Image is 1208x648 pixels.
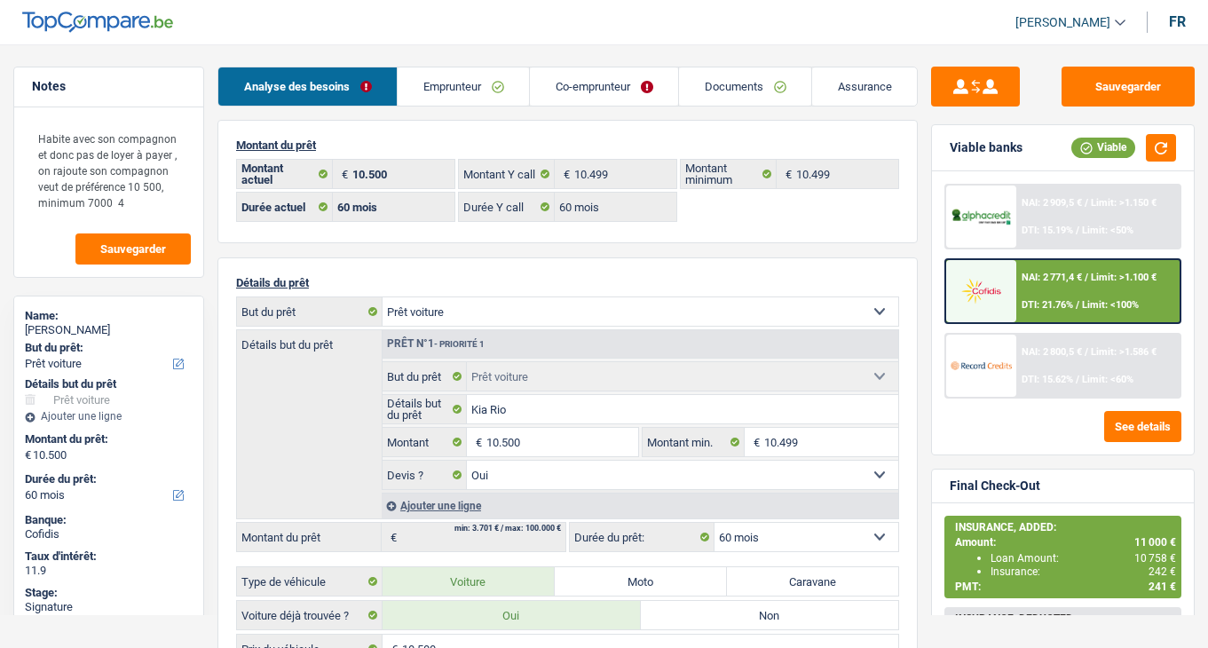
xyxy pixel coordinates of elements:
span: € [382,523,401,551]
span: NAI: 2 909,5 € [1022,197,1082,209]
div: Amount: [955,536,1176,549]
label: Montant du prêt: [25,432,189,446]
span: / [1076,225,1079,236]
span: - Priorité 1 [434,339,485,349]
span: Limit: <100% [1082,299,1139,311]
div: Cofidis [25,527,193,541]
div: Stage: [25,586,193,600]
span: Limit: >1.100 € [1091,272,1157,283]
span: [PERSON_NAME] [1015,15,1110,30]
span: NAI: 2 800,5 € [1022,346,1082,358]
label: Montant Y call [459,160,555,188]
button: Sauvegarder [1062,67,1195,107]
label: Voiture [383,567,555,596]
a: Documents [679,67,811,106]
label: Non [641,601,899,629]
span: DTI: 21.76% [1022,299,1073,311]
label: Moto [555,567,727,596]
img: Record Credits [951,351,1012,381]
label: Devis ? [383,461,467,489]
button: Sauvegarder [75,233,191,265]
div: Loan Amount: [991,552,1176,565]
span: / [1076,374,1079,385]
span: € [25,448,31,462]
div: min: 3.701 € / max: 100.000 € [454,525,561,533]
h5: Notes [32,79,186,94]
span: DTI: 15.19% [1022,225,1073,236]
label: Montant min. [643,428,745,456]
label: Détails but du prêt [383,395,467,423]
span: / [1085,346,1088,358]
div: Final Check-Out [950,478,1040,494]
div: Taux d'intérêt: [25,549,193,564]
a: Analyse des besoins [218,67,397,106]
div: Ajouter une ligne [25,410,193,423]
span: Limit: >1.586 € [1091,346,1157,358]
div: Signature [25,600,193,614]
div: Prêt n°1 [383,338,489,350]
div: Viable banks [950,140,1022,155]
div: Banque: [25,513,193,527]
span: € [745,428,764,456]
a: Assurance [812,67,917,106]
span: 10 758 € [1134,552,1176,565]
span: 11 000 € [1134,536,1176,549]
span: € [777,160,796,188]
div: fr [1169,13,1186,30]
span: Limit: <50% [1082,225,1133,236]
div: Viable [1071,138,1135,157]
span: NAI: 2 771,4 € [1022,272,1082,283]
button: See details [1104,411,1181,442]
img: Cofidis [951,276,1012,306]
span: Sauvegarder [100,243,166,255]
div: INSURANCE, ADDED: [955,521,1176,533]
div: Insurance: [991,565,1176,578]
div: PMT: [955,581,1176,593]
label: Oui [383,601,641,629]
img: TopCompare Logo [22,12,173,33]
label: Montant actuel [237,160,333,188]
span: Limit: >1.150 € [1091,197,1157,209]
label: Montant minimum [681,160,777,188]
label: Détails but du prêt [237,330,382,351]
span: € [555,160,574,188]
span: / [1085,272,1088,283]
p: Montant du prêt [236,138,899,152]
span: Limit: <60% [1082,374,1133,385]
label: Type de véhicule [237,567,383,596]
div: Ajouter une ligne [382,493,898,518]
span: 241 € [1149,581,1176,593]
label: But du prêt: [25,341,189,355]
label: Durée du prêt: [570,523,715,551]
span: € [333,160,352,188]
label: Montant du prêt [237,523,382,551]
a: Co-emprunteur [530,67,678,106]
label: But du prêt [383,362,467,391]
label: Montant [383,428,467,456]
a: Emprunteur [398,67,529,106]
label: Voiture déjà trouvée ? [237,601,383,629]
div: Name: [25,309,193,323]
label: But du prêt [237,297,383,326]
div: Détails but du prêt [25,377,193,391]
div: [PERSON_NAME] [25,323,193,337]
span: DTI: 15.62% [1022,374,1073,385]
span: / [1085,197,1088,209]
label: Caravane [727,567,899,596]
div: INSURANCE, DEDUCTED: [955,612,1176,625]
span: € [467,428,486,456]
span: 242 € [1149,565,1176,578]
div: 11.9 [25,564,193,578]
label: Durée du prêt: [25,472,189,486]
a: [PERSON_NAME] [1001,8,1125,37]
p: Détails du prêt [236,276,899,289]
img: AlphaCredit [951,207,1012,225]
label: Durée Y call [459,193,555,221]
span: / [1076,299,1079,311]
label: Durée actuel [237,193,333,221]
